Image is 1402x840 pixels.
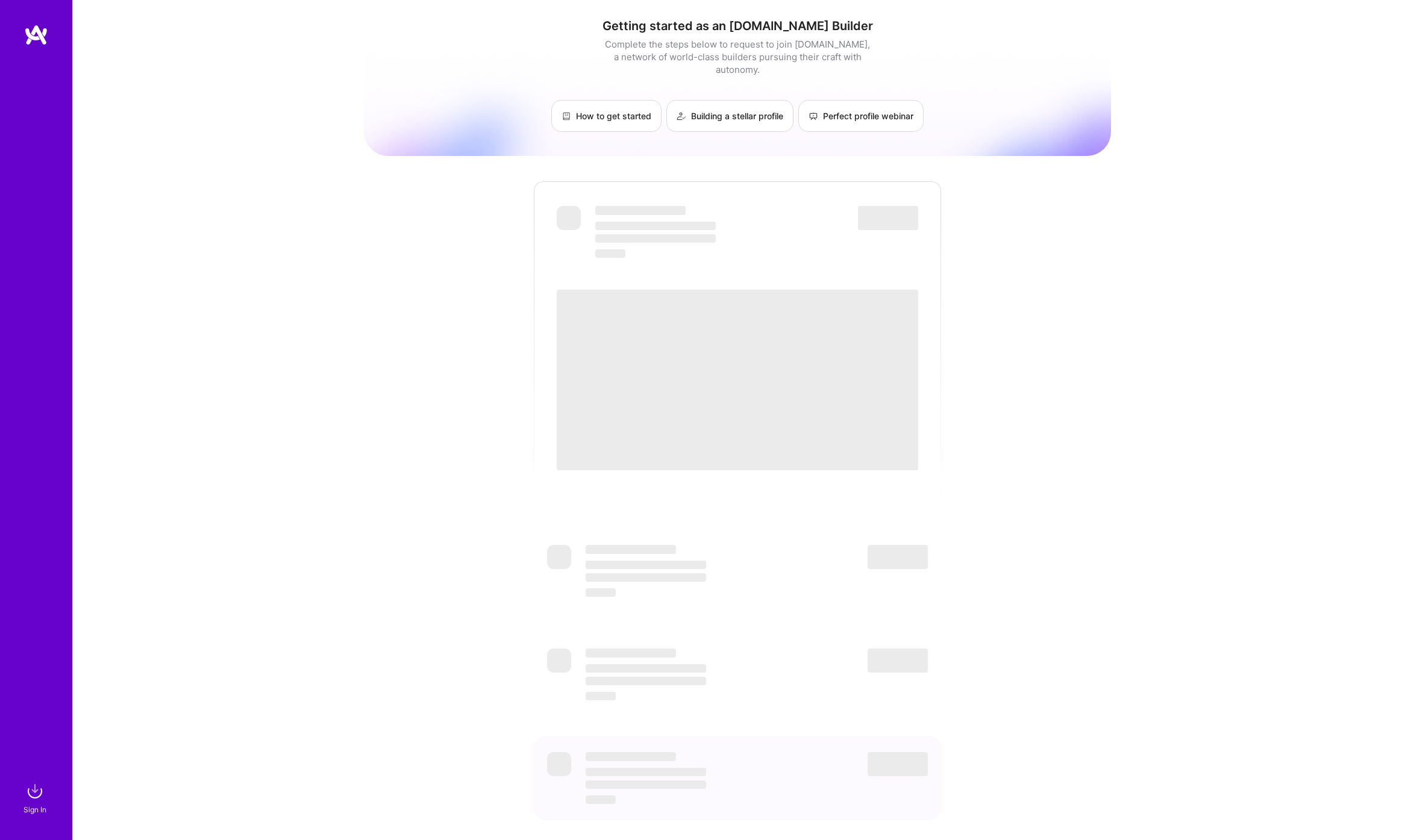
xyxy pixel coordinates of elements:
[586,677,706,685] span: ‌
[364,19,1111,33] h1: Getting started as an [DOMAIN_NAME] Builder
[586,545,676,554] span: ‌
[595,234,716,243] span: ‌
[557,290,918,470] span: ‌
[868,545,928,569] span: ‌
[25,779,47,816] a: sign inSign In
[586,561,706,569] span: ‌
[547,545,571,569] span: ‌
[557,206,581,230] span: ‌
[798,100,924,132] a: Perfect profile webinar
[551,100,662,132] a: How to get started
[562,111,571,121] img: How to get started
[23,779,47,803] img: sign in
[586,795,616,804] span: ‌
[677,111,686,121] img: Building a stellar profile
[858,206,918,230] span: ‌
[24,24,48,46] img: logo
[586,649,676,658] span: ‌
[23,803,46,816] div: Sign In
[809,111,818,121] img: Perfect profile webinar
[586,692,616,700] span: ‌
[586,588,616,597] span: ‌
[547,752,571,776] span: ‌
[868,752,928,776] span: ‌
[586,780,706,789] span: ‌
[586,664,706,673] span: ‌
[602,38,873,76] div: Complete the steps below to request to join [DOMAIN_NAME], a network of world-class builders purs...
[586,573,706,582] span: ‌
[586,768,706,776] span: ‌
[586,752,676,761] span: ‌
[666,100,793,132] a: Building a stellar profile
[868,649,928,673] span: ‌
[595,249,625,258] span: ‌
[595,206,686,215] span: ‌
[595,222,716,230] span: ‌
[547,649,571,673] span: ‌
